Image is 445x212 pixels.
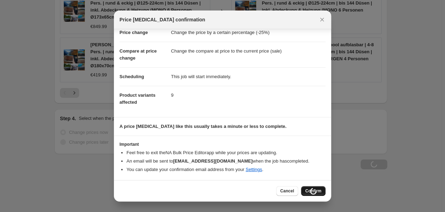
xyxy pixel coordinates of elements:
[171,23,326,42] dd: Change the price by a certain percentage (-25%)
[119,93,156,105] span: Product variants affected
[173,158,253,164] b: [EMAIL_ADDRESS][DOMAIN_NAME]
[119,30,148,35] span: Price change
[276,186,298,196] button: Cancel
[119,124,287,129] b: A price [MEDICAL_DATA] like this usually takes a minute or less to complete.
[119,74,144,79] span: Scheduling
[126,158,326,165] li: An email will be sent to when the job has completed .
[119,142,326,147] h3: Important
[280,188,294,194] span: Cancel
[246,167,262,172] a: Settings
[317,15,327,25] button: Close
[119,48,157,61] span: Compare at price change
[126,149,326,156] li: Feel free to exit the NA Bulk Price Editor app while your prices are updating.
[126,166,326,173] li: You can update your confirmation email address from your .
[171,42,326,60] dd: Change the compare at price to the current price (sale)
[171,67,326,86] dd: This job will start immediately.
[119,16,205,23] span: Price [MEDICAL_DATA] confirmation
[171,86,326,104] dd: 9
